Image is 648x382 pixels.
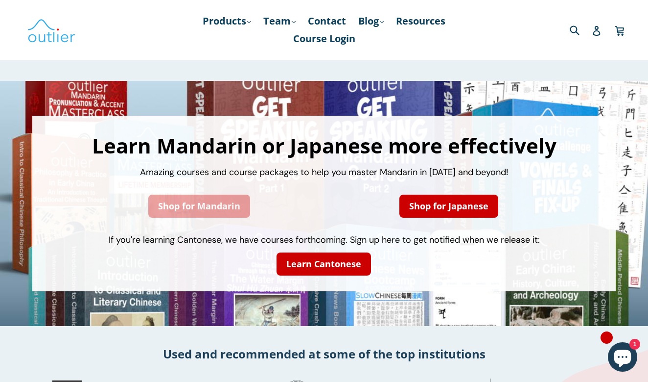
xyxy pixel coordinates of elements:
[277,253,371,276] a: Learn Cantonese
[148,195,250,218] a: Shop for Mandarin
[353,12,389,30] a: Blog
[288,30,360,48] a: Course Login
[391,12,450,30] a: Resources
[109,234,540,246] span: If you're learning Cantonese, we have courses forthcoming. Sign up here to get notified when we r...
[303,12,351,30] a: Contact
[567,20,594,40] input: Search
[258,12,301,30] a: Team
[140,166,509,178] span: Amazing courses and course packages to help you master Mandarin in [DATE] and beyond!
[605,342,640,374] inbox-online-store-chat: Shopify online store chat
[42,135,606,156] h1: Learn Mandarin or Japanese more effectively
[198,12,256,30] a: Products
[27,16,76,44] img: Outlier Linguistics
[399,195,498,218] a: Shop for Japanese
